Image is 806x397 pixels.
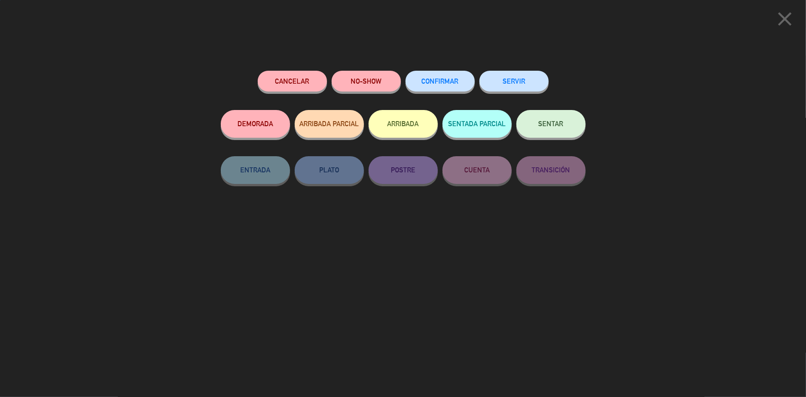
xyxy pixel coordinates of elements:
[442,110,512,138] button: SENTADA PARCIAL
[516,156,586,184] button: TRANSICIÓN
[258,71,327,92] button: Cancelar
[442,156,512,184] button: CUENTA
[479,71,549,92] button: SERVIR
[770,7,799,34] button: close
[516,110,586,138] button: SENTAR
[539,120,564,128] span: SENTAR
[406,71,475,92] button: CONFIRMAR
[369,110,438,138] button: ARRIBADA
[221,110,290,138] button: DEMORADA
[773,7,796,31] i: close
[332,71,401,92] button: NO-SHOW
[422,77,459,85] span: CONFIRMAR
[369,156,438,184] button: POSTRE
[299,120,359,128] span: ARRIBADA PARCIAL
[221,156,290,184] button: ENTRADA
[295,156,364,184] button: PLATO
[295,110,364,138] button: ARRIBADA PARCIAL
